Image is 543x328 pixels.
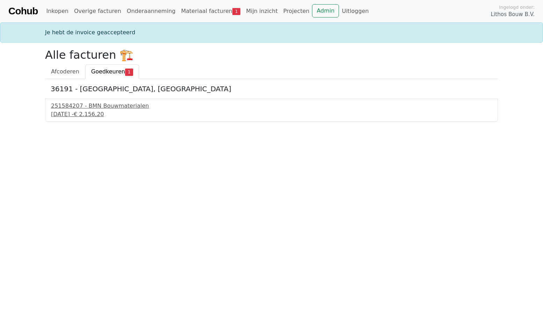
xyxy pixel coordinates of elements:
span: Lithos Bouw B.V. [491,10,535,19]
a: Projecten [281,4,312,18]
span: Afcoderen [51,68,79,75]
span: € 2.156,20 [74,111,104,117]
a: Afcoderen [45,64,85,79]
span: 1 [232,8,240,15]
span: Goedkeuren [91,68,125,75]
a: Admin [312,4,339,17]
a: Inkopen [43,4,71,18]
a: Cohub [8,3,38,20]
a: 251584207 - BMN Bouwmaterialen[DATE] -€ 2.156,20 [51,102,492,119]
a: Onderaanneming [124,4,178,18]
a: Materiaal facturen1 [178,4,243,18]
span: 1 [125,69,133,76]
a: Mijn inzicht [243,4,281,18]
div: 251584207 - BMN Bouwmaterialen [51,102,492,110]
a: Overige facturen [71,4,124,18]
div: Je hebt de invoice geaccepteerd [41,28,502,37]
a: Goedkeuren1 [85,64,139,79]
a: Uitloggen [339,4,371,18]
h2: Alle facturen 🏗️ [45,48,498,62]
h5: 36191 - [GEOGRAPHIC_DATA], [GEOGRAPHIC_DATA] [51,85,492,93]
span: Ingelogd onder: [499,4,535,10]
div: [DATE] - [51,110,492,119]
